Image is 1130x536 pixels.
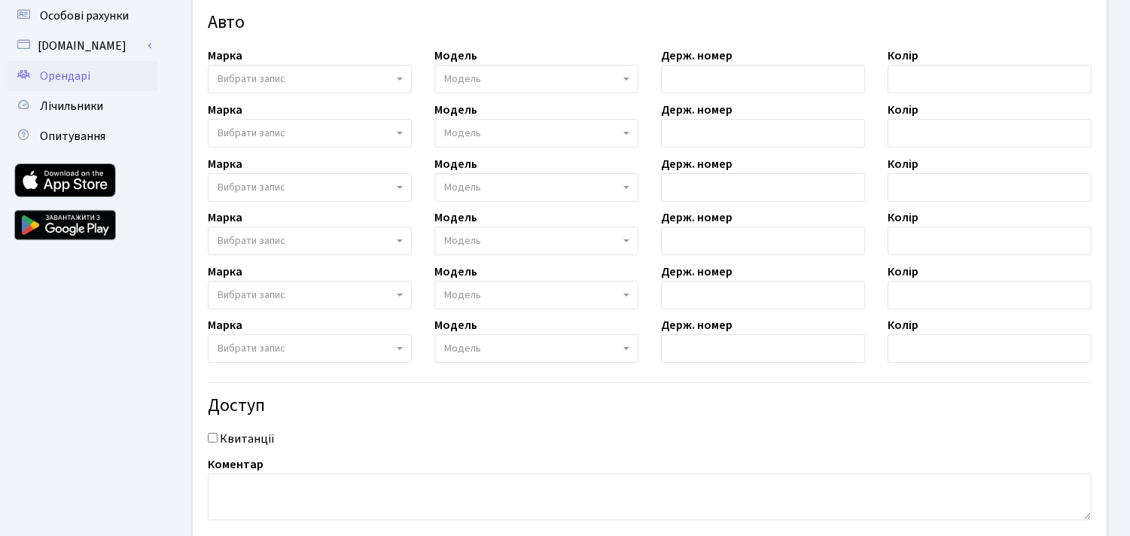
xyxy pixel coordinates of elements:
label: Модель [434,209,477,227]
a: Орендарі [8,61,158,91]
span: Модель [444,72,481,87]
span: Модель [444,126,481,141]
label: Держ. номер [661,263,733,281]
label: Колір [888,263,918,281]
span: Лічильники [40,98,103,114]
label: Модель [434,155,477,173]
label: Держ. номер [661,47,733,65]
label: Держ. номер [661,155,733,173]
span: Вибрати запис [218,126,285,141]
a: Лічильники [8,91,158,121]
label: Марка [208,209,242,227]
label: Марка [208,263,242,281]
label: Держ. номер [661,101,733,119]
label: Марка [208,316,242,334]
span: Модель [444,233,481,248]
span: Вибрати запис [218,233,285,248]
label: Марка [208,47,242,65]
label: Колір [888,316,918,334]
span: Модель [444,341,481,356]
label: Квитанції [220,430,275,448]
h4: Доступ [208,395,1092,417]
label: Держ. номер [661,316,733,334]
a: [DOMAIN_NAME] [8,31,158,61]
span: Вибрати запис [218,341,285,356]
span: Орендарі [40,68,90,84]
span: Опитування [40,128,105,145]
label: Колір [888,155,918,173]
label: Держ. номер [661,209,733,227]
label: Марка [208,155,242,173]
label: Модель [434,263,477,281]
span: Вибрати запис [218,72,285,87]
a: Опитування [8,121,158,151]
label: Колір [888,209,918,227]
label: Модель [434,101,477,119]
label: Модель [434,47,477,65]
label: Модель [434,316,477,334]
label: Колір [888,101,918,119]
span: Вибрати запис [218,288,285,303]
span: Вибрати запис [218,180,285,195]
span: Особові рахунки [40,8,129,24]
span: Модель [444,180,481,195]
span: Модель [444,288,481,303]
label: Марка [208,101,242,119]
h4: Авто [208,12,1092,34]
label: Коментар [208,455,263,474]
label: Колір [888,47,918,65]
a: Особові рахунки [8,1,158,31]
